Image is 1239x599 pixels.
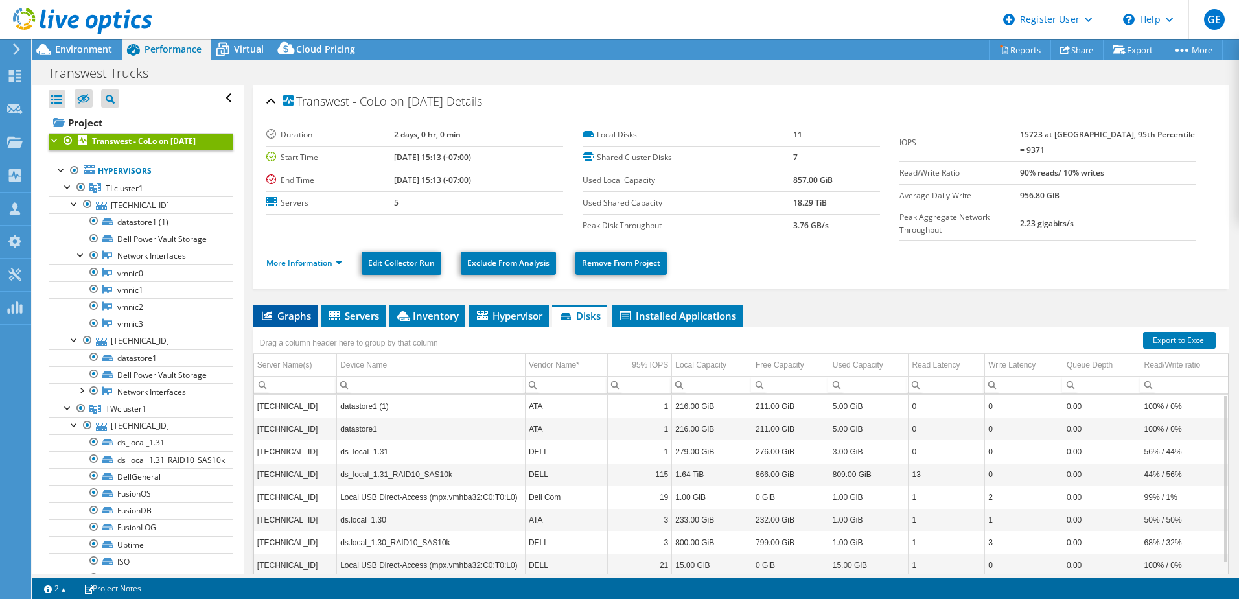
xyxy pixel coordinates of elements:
[1063,486,1141,508] td: Column Queue Depth, Value 0.00
[672,554,752,576] td: Column Local Capacity, Value 15.00 GiB
[55,43,112,55] span: Environment
[75,580,150,596] a: Project Notes
[829,417,909,440] td: Column Used Capacity, Value 5.00 GiB
[607,508,672,531] td: Column 95% IOPS, Value 3
[1141,554,1228,576] td: Column Read/Write ratio, Value 100% / 0%
[49,231,233,248] a: Dell Power Vault Storage
[632,357,668,373] div: 95% IOPS
[985,531,1063,554] td: Column Write Latency, Value 3
[254,395,337,417] td: Column Server Name(s), Value 10.0.33.74
[525,395,607,417] td: Column Vendor Name*, Value ATA
[49,383,233,400] a: Network Interfaces
[1141,531,1228,554] td: Column Read/Write ratio, Value 68% / 32%
[899,167,1021,180] label: Read/Write Ratio
[92,135,196,147] b: Transwest - CoLo on [DATE]
[829,440,909,463] td: Column Used Capacity, Value 3.00 GiB
[575,252,667,275] a: Remove From Project
[525,463,607,486] td: Column Vendor Name*, Value DELL
[49,112,233,133] a: Project
[829,508,909,531] td: Column Used Capacity, Value 1.00 GiB
[49,281,233,298] a: vmnic1
[618,309,736,322] span: Installed Applications
[829,531,909,554] td: Column Used Capacity, Value 1.00 GiB
[254,417,337,440] td: Column Server Name(s), Value 10.0.33.73
[49,536,233,553] a: Uptime
[672,395,752,417] td: Column Local Capacity, Value 216.00 GiB
[909,486,985,508] td: Column Read Latency, Value 1
[607,395,672,417] td: Column 95% IOPS, Value 1
[49,133,233,150] a: Transwest - CoLo on [DATE]
[672,417,752,440] td: Column Local Capacity, Value 216.00 GiB
[362,252,441,275] a: Edit Collector Run
[752,440,829,463] td: Column Free Capacity, Value 276.00 GiB
[145,43,202,55] span: Performance
[829,354,909,377] td: Used Capacity Column
[752,417,829,440] td: Column Free Capacity, Value 211.00 GiB
[672,486,752,508] td: Column Local Capacity, Value 1.00 GiB
[337,395,526,417] td: Column Device Name, Value datastore1 (1)
[49,519,233,536] a: FusionLOG
[1063,554,1141,576] td: Column Queue Depth, Value 0.00
[49,163,233,180] a: Hypervisors
[525,531,607,554] td: Column Vendor Name*, Value DELL
[985,354,1063,377] td: Write Latency Column
[1020,129,1195,156] b: 15723 at [GEOGRAPHIC_DATA], 95th Percentile = 9371
[395,309,459,322] span: Inventory
[1123,14,1135,25] svg: \n
[607,376,672,393] td: Column 95% IOPS, Filter cell
[234,43,264,55] span: Virtual
[899,189,1021,202] label: Average Daily Write
[583,128,793,141] label: Local Disks
[254,554,337,576] td: Column Server Name(s), Value 10.0.1.30
[254,376,337,393] td: Column Server Name(s), Filter cell
[254,508,337,531] td: Column Server Name(s), Value 10.0.1.30
[49,485,233,502] a: FusionOS
[1063,376,1141,393] td: Column Queue Depth, Filter cell
[525,508,607,531] td: Column Vendor Name*, Value ATA
[899,136,1021,149] label: IOPS
[1144,357,1200,373] div: Read/Write ratio
[49,349,233,366] a: datastore1
[49,468,233,485] a: DellGeneral
[909,354,985,377] td: Read Latency Column
[793,129,802,140] b: 11
[829,554,909,576] td: Column Used Capacity, Value 15.00 GiB
[394,174,471,185] b: [DATE] 15:13 (-07:00)
[49,553,233,570] a: ISO
[829,395,909,417] td: Column Used Capacity, Value 5.00 GiB
[1204,9,1225,30] span: GE
[985,508,1063,531] td: Column Write Latency, Value 1
[675,357,726,373] div: Local Capacity
[909,508,985,531] td: Column Read Latency, Value 1
[254,440,337,463] td: Column Server Name(s), Value 10.0.1.31
[283,95,443,108] span: Transwest - CoLo on [DATE]
[525,554,607,576] td: Column Vendor Name*, Value DELL
[525,440,607,463] td: Column Vendor Name*, Value DELL
[607,463,672,486] td: Column 95% IOPS, Value 115
[49,196,233,213] a: [TECHNICAL_ID]
[1143,332,1216,349] a: Export to Excel
[672,354,752,377] td: Local Capacity Column
[672,376,752,393] td: Column Local Capacity, Filter cell
[254,531,337,554] td: Column Server Name(s), Value 10.0.1.30
[49,401,233,417] a: TWcluster1
[1063,395,1141,417] td: Column Queue Depth, Value 0.00
[1141,417,1228,440] td: Column Read/Write ratio, Value 100% / 0%
[899,211,1021,237] label: Peak Aggregate Network Throughput
[1063,440,1141,463] td: Column Queue Depth, Value 0.00
[327,309,379,322] span: Servers
[909,554,985,576] td: Column Read Latency, Value 1
[446,93,482,109] span: Details
[1063,531,1141,554] td: Column Queue Depth, Value 0.00
[254,354,337,377] td: Server Name(s) Column
[1063,508,1141,531] td: Column Queue Depth, Value 0.00
[829,376,909,393] td: Column Used Capacity, Filter cell
[909,531,985,554] td: Column Read Latency, Value 1
[989,40,1051,60] a: Reports
[909,417,985,440] td: Column Read Latency, Value 0
[42,66,168,80] h1: Transwest Trucks
[1063,354,1141,377] td: Queue Depth Column
[793,197,827,208] b: 18.29 TiB
[559,309,601,322] span: Disks
[793,174,833,185] b: 857.00 GiB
